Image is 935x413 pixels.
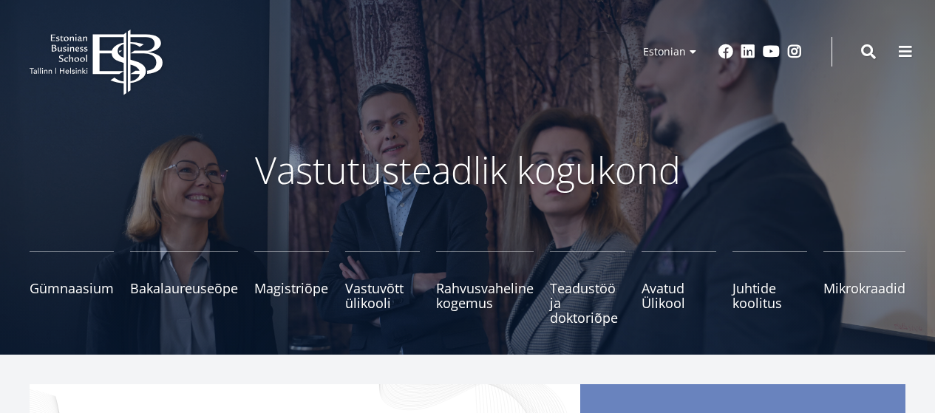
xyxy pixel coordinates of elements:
a: Magistriõpe [254,251,329,325]
a: Linkedin [741,44,755,59]
a: Bakalaureuseõpe [130,251,238,325]
span: Mikrokraadid [823,281,905,296]
span: Vastuvõtt ülikooli [345,281,420,310]
a: Facebook [718,44,733,59]
span: Juhtide koolitus [732,281,807,310]
a: Instagram [787,44,802,59]
a: Mikrokraadid [823,251,905,325]
span: Magistriõpe [254,281,329,296]
span: Avatud Ülikool [642,281,716,310]
a: Juhtide koolitus [732,251,807,325]
a: Gümnaasium [30,251,114,325]
span: Teadustöö ja doktoriõpe [550,281,625,325]
a: Rahvusvaheline kogemus [436,251,534,325]
span: Bakalaureuseõpe [130,281,238,296]
p: Vastutusteadlik kogukond [76,148,860,192]
a: Avatud Ülikool [642,251,716,325]
span: Rahvusvaheline kogemus [436,281,534,310]
span: Gümnaasium [30,281,114,296]
a: Teadustöö ja doktoriõpe [550,251,625,325]
a: Youtube [763,44,780,59]
a: Vastuvõtt ülikooli [345,251,420,325]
